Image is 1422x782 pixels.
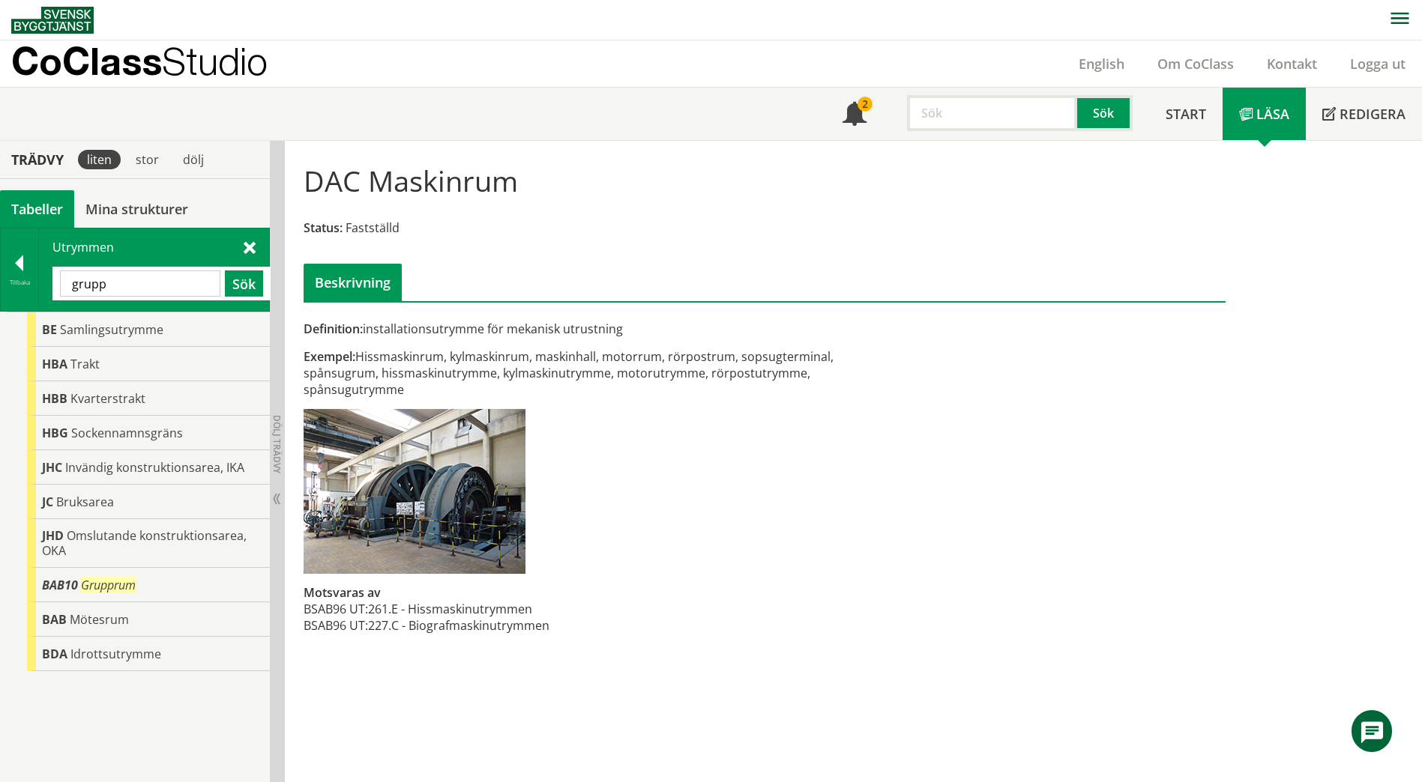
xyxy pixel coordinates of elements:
div: 2 [858,97,873,112]
span: Fastställd [346,219,400,236]
div: Gå till informationssidan för CoClass Studio [27,519,270,568]
a: Mina strukturer [74,190,199,228]
p: CoClass [11,52,268,70]
div: Gå till informationssidan för CoClass Studio [27,485,270,519]
span: Status: [304,219,343,236]
a: Start [1149,88,1223,140]
span: Invändig konstruktionsarea, IKA [65,459,244,476]
button: Sök [1077,95,1133,131]
div: Utrymmen [39,228,269,311]
span: HBG [42,425,68,441]
span: Notifikationer [843,103,867,127]
span: Sockennamnsgräns [71,425,183,441]
img: dac-maskinrum.jpg [304,409,525,574]
span: Redigera [1340,105,1406,123]
span: Trakt [70,356,100,372]
div: dölj [174,150,213,169]
div: Tillbaka [1,276,38,288]
a: Kontakt [1250,55,1334,73]
span: BAB10 [42,577,78,593]
div: installationsutrymme för mekanisk utrustning [304,321,910,337]
div: Trädvy [3,151,72,168]
span: Motsvaras av [304,584,381,601]
div: Hissmaskinrum, kylmaskinrum, maskinhall, motorrum, rörpostrum, sopsugterminal, spånsugrum, hissma... [304,348,910,398]
input: Sök [60,270,220,297]
div: Gå till informationssidan för CoClass Studio [27,602,270,637]
span: JC [42,494,53,510]
span: HBB [42,390,67,407]
span: Dölj trädvy [271,415,283,473]
input: Sök [907,95,1077,131]
div: liten [78,150,121,169]
span: Omslutande konstruktionsarea, OKA [42,527,247,559]
span: BAB [42,611,67,628]
h1: DAC Maskinrum [304,164,518,197]
span: Samlingsutrymme [60,321,163,338]
td: 227.C - Biografmaskinutrymmen [368,617,549,634]
a: English [1062,55,1141,73]
img: Svensk Byggtjänst [11,7,94,34]
a: 2 [826,88,883,140]
span: Stäng sök [244,239,256,255]
div: Gå till informationssidan för CoClass Studio [27,450,270,485]
div: stor [127,150,168,169]
div: Gå till informationssidan för CoClass Studio [27,381,270,416]
span: Läsa [1256,105,1289,123]
a: CoClassStudio [11,40,300,87]
span: BDA [42,646,67,662]
div: Gå till informationssidan för CoClass Studio [27,312,270,347]
td: BSAB96 UT: [304,601,368,617]
span: Definition: [304,321,363,337]
span: Exempel: [304,348,355,365]
span: JHD [42,527,64,544]
td: 261.E - Hissmaskinutrymmen [368,601,549,617]
div: Gå till informationssidan för CoClass Studio [27,637,270,671]
a: Logga ut [1334,55,1422,73]
span: Bruksarea [56,494,114,510]
span: JHC [42,459,62,476]
span: Grupprum [81,577,136,593]
button: Sök [225,270,263,297]
span: Mötesrum [70,611,129,628]
span: Start [1166,105,1206,123]
div: Gå till informationssidan för CoClass Studio [27,347,270,381]
a: Redigera [1306,88,1422,140]
span: Idrottsutrymme [70,646,161,662]
div: Gå till informationssidan för CoClass Studio [27,416,270,450]
div: Gå till informationssidan för CoClass Studio [27,568,270,602]
span: HBA [42,356,67,372]
td: BSAB96 UT: [304,617,368,634]
a: Om CoClass [1141,55,1250,73]
span: Kvarterstrakt [70,390,145,407]
a: Läsa [1223,88,1306,140]
span: Studio [162,39,268,83]
div: Beskrivning [304,264,402,301]
span: BE [42,321,57,338]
